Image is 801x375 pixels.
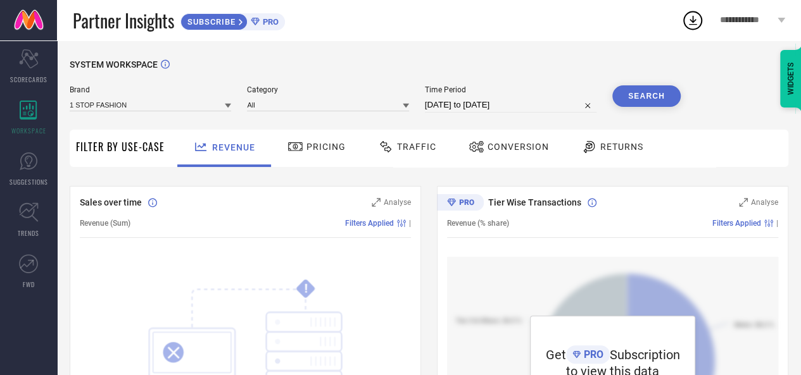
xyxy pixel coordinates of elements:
[751,198,778,207] span: Analyse
[425,85,596,94] span: Time Period
[581,348,603,360] span: PRO
[306,142,346,152] span: Pricing
[397,142,436,152] span: Traffic
[776,219,778,228] span: |
[73,8,174,34] span: Partner Insights
[181,17,239,27] span: SUBSCRIBE
[610,347,680,362] span: Subscription
[612,85,681,107] button: Search
[345,219,394,228] span: Filters Applied
[384,198,411,207] span: Analyse
[260,17,279,27] span: PRO
[488,142,549,152] span: Conversion
[76,139,165,154] span: Filter By Use-Case
[372,198,381,207] svg: Zoom
[437,194,484,213] div: Premium
[409,219,411,228] span: |
[11,126,46,135] span: WORKSPACE
[23,280,35,289] span: FWD
[546,347,566,362] span: Get
[447,219,509,228] span: Revenue (% share)
[180,10,285,30] a: SUBSCRIBEPRO
[212,142,255,152] span: Revenue
[681,9,704,32] div: Open download list
[70,85,231,94] span: Brand
[425,97,596,113] input: Select time period
[9,177,48,187] span: SUGGESTIONS
[80,219,130,228] span: Revenue (Sum)
[304,281,307,296] tspan: !
[80,197,142,207] span: Sales over time
[247,85,408,94] span: Category
[10,75,47,84] span: SCORECARDS
[739,198,748,207] svg: Zoom
[70,59,158,70] span: SYSTEM WORKSPACE
[18,228,39,238] span: TRENDS
[488,197,581,207] span: Tier Wise Transactions
[712,219,761,228] span: Filters Applied
[600,142,643,152] span: Returns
